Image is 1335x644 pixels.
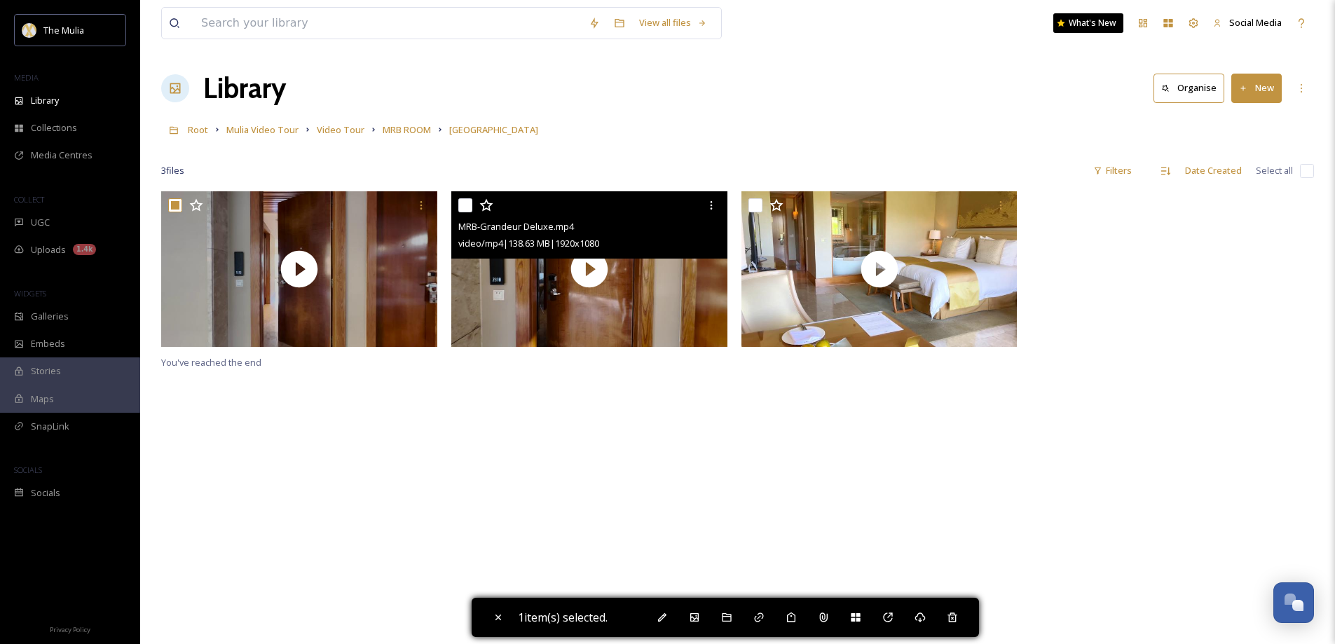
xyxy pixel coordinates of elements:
[458,237,599,249] span: video/mp4 | 138.63 MB | 1920 x 1080
[741,191,1018,347] img: thumbnail
[226,121,299,138] a: Mulia Video Tour
[50,625,90,634] span: Privacy Policy
[188,121,208,138] a: Root
[31,149,93,162] span: Media Centres
[14,288,46,299] span: WIDGETS
[632,9,714,36] a: View all files
[14,465,42,475] span: SOCIALS
[518,610,608,625] span: 1 item(s) selected.
[1273,582,1314,623] button: Open Chat
[1086,157,1139,184] div: Filters
[451,191,727,347] img: thumbnail
[31,420,69,433] span: SnapLink
[31,121,77,135] span: Collections
[31,310,69,323] span: Galleries
[1153,74,1224,102] button: Organise
[226,123,299,136] span: Mulia Video Tour
[188,123,208,136] span: Root
[43,24,84,36] span: The Mulia
[1229,16,1282,29] span: Social Media
[1206,9,1289,36] a: Social Media
[73,244,96,255] div: 1.4k
[14,194,44,205] span: COLLECT
[31,243,66,256] span: Uploads
[1053,13,1123,33] a: What's New
[1256,164,1293,177] span: Select all
[31,392,54,406] span: Maps
[161,164,184,177] span: 3 file s
[449,123,538,136] span: [GEOGRAPHIC_DATA]
[31,337,65,350] span: Embeds
[50,620,90,637] a: Privacy Policy
[161,356,261,369] span: You've reached the end
[14,72,39,83] span: MEDIA
[383,123,431,136] span: MRB ROOM
[317,123,364,136] span: Video Tour
[1231,74,1282,102] button: New
[317,121,364,138] a: Video Tour
[194,8,582,39] input: Search your library
[1153,74,1231,102] a: Organise
[31,486,60,500] span: Socials
[383,121,431,138] a: MRB ROOM
[22,23,36,37] img: mulia_logo.png
[458,220,574,233] span: MRB-Grandeur Deluxe.mp4
[31,364,61,378] span: Stories
[161,191,437,347] img: thumbnail
[31,94,59,107] span: Library
[1178,157,1249,184] div: Date Created
[449,121,538,138] a: [GEOGRAPHIC_DATA]
[203,67,286,109] a: Library
[31,216,50,229] span: UGC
